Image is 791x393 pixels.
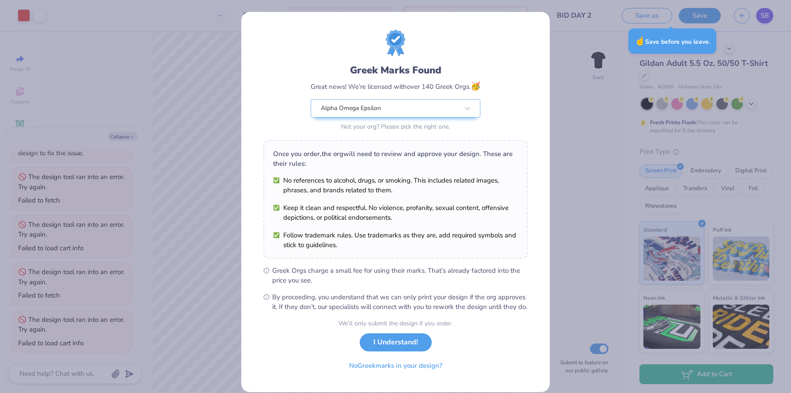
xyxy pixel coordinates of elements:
[360,333,432,351] button: I Understand!
[386,30,405,56] img: license-marks-badge.png
[342,357,450,375] button: NoGreekmarks in your design?
[272,266,528,285] span: Greek Orgs charge a small fee for using their marks. That’s already factored into the price you see.
[273,149,518,168] div: Once you order, the org will need to review and approve your design. These are their rules:
[311,122,480,131] div: Not your org? Please pick the right one.
[273,176,518,195] li: No references to alcohol, drugs, or smoking. This includes related images, phrases, and brands re...
[272,292,528,312] span: By proceeding, you understand that we can only print your design if the org approves it. If they ...
[311,80,480,92] div: Great news! We’re licensed with over 140 Greek Orgs.
[273,203,518,222] li: Keep it clean and respectful. No violence, profanity, sexual content, offensive depictions, or po...
[273,230,518,250] li: Follow trademark rules. Use trademarks as they are, add required symbols and stick to guidelines.
[311,63,480,77] div: Greek Marks Found
[338,319,453,328] div: We’ll only submit the design if you order.
[471,81,480,92] span: 🥳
